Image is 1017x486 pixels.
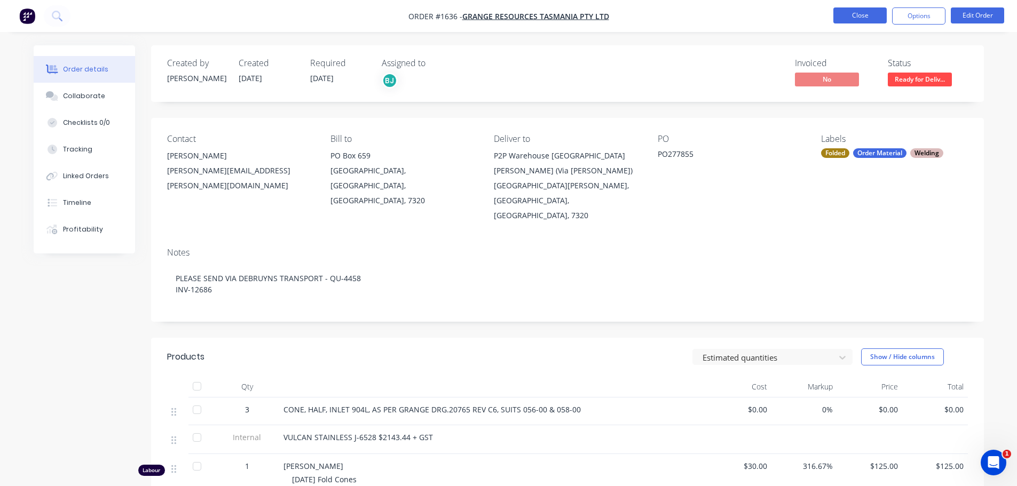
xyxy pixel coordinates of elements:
[34,163,135,189] button: Linked Orders
[892,7,945,25] button: Options
[245,460,249,472] span: 1
[711,404,768,415] span: $0.00
[776,404,833,415] span: 0%
[330,134,477,144] div: Bill to
[292,474,357,484] span: [DATE] Fold Cones
[310,58,369,68] div: Required
[821,148,849,158] div: Folded
[795,73,859,86] span: No
[283,432,433,442] span: VULCAN STAINLESS J-6528 $2143.44 + GST
[138,465,165,476] div: Labour
[330,163,477,208] div: [GEOGRAPHIC_DATA], [GEOGRAPHIC_DATA], [GEOGRAPHIC_DATA], 7320
[494,148,640,223] div: P2P Warehouse [GEOGRAPHIC_DATA][PERSON_NAME] (Via [PERSON_NAME])[GEOGRAPHIC_DATA][PERSON_NAME], [...
[841,460,898,472] span: $125.00
[167,73,226,84] div: [PERSON_NAME]
[494,148,640,178] div: P2P Warehouse [GEOGRAPHIC_DATA][PERSON_NAME] (Via [PERSON_NAME])
[34,216,135,243] button: Profitability
[906,460,964,472] span: $125.00
[711,460,768,472] span: $30.00
[34,136,135,163] button: Tracking
[215,376,279,397] div: Qty
[63,198,91,208] div: Timeline
[330,148,477,208] div: PO Box 659[GEOGRAPHIC_DATA], [GEOGRAPHIC_DATA], [GEOGRAPHIC_DATA], 7320
[382,73,398,89] button: BJ
[167,163,313,193] div: [PERSON_NAME][EMAIL_ADDRESS][PERSON_NAME][DOMAIN_NAME]
[63,225,103,234] div: Profitability
[283,461,343,471] span: [PERSON_NAME]
[776,460,833,472] span: 316.67%
[837,376,903,397] div: Price
[494,178,640,223] div: [GEOGRAPHIC_DATA][PERSON_NAME], [GEOGRAPHIC_DATA], [GEOGRAPHIC_DATA], 7320
[951,7,1004,23] button: Edit Order
[888,73,952,89] button: Ready for Deliv...
[167,58,226,68] div: Created by
[34,56,135,83] button: Order details
[658,134,804,144] div: PO
[771,376,837,397] div: Markup
[902,376,968,397] div: Total
[283,404,581,415] span: CONE, HALF, INLET 904L, AS PER GRANGE DRG.20765 REV C6, SUITS 056-00 & 058-00
[706,376,772,397] div: Cost
[910,148,943,158] div: Welding
[821,134,967,144] div: Labels
[63,91,105,101] div: Collaborate
[888,58,968,68] div: Status
[167,148,313,193] div: [PERSON_NAME][PERSON_NAME][EMAIL_ADDRESS][PERSON_NAME][DOMAIN_NAME]
[63,118,110,128] div: Checklists 0/0
[245,404,249,415] span: 3
[167,350,204,363] div: Products
[239,73,262,83] span: [DATE]
[658,148,791,163] div: PO277855
[19,8,35,24] img: Factory
[167,248,968,258] div: Notes
[861,348,944,365] button: Show / Hide columns
[63,171,109,181] div: Linked Orders
[382,58,488,68] div: Assigned to
[853,148,906,158] div: Order Material
[906,404,964,415] span: $0.00
[330,148,477,163] div: PO Box 659
[167,148,313,163] div: [PERSON_NAME]
[34,83,135,109] button: Collaborate
[34,189,135,216] button: Timeline
[167,134,313,144] div: Contact
[833,7,887,23] button: Close
[63,65,108,74] div: Order details
[888,73,952,86] span: Ready for Deliv...
[34,109,135,136] button: Checklists 0/0
[239,58,297,68] div: Created
[408,11,462,21] span: Order #1636 -
[219,432,275,443] span: Internal
[841,404,898,415] span: $0.00
[167,262,968,306] div: PLEASE SEND VIA DEBRUYNS TRANSPORT - QU-4458 INV-12686
[795,58,875,68] div: Invoiced
[310,73,334,83] span: [DATE]
[494,134,640,144] div: Deliver to
[462,11,609,21] a: Grange Resources Tasmania Pty Ltd
[1003,450,1011,458] span: 1
[981,450,1006,475] iframe: Intercom live chat
[63,145,92,154] div: Tracking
